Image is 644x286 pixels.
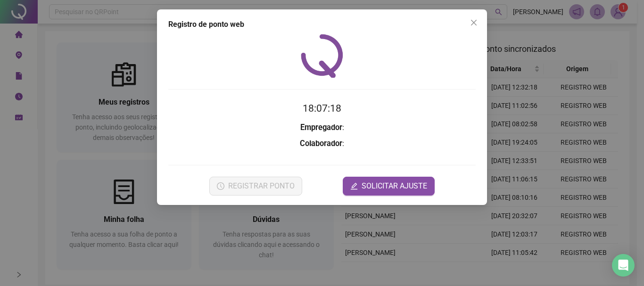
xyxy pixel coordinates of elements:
strong: Empregador [300,123,342,132]
span: edit [350,182,358,190]
h3: : [168,122,476,134]
div: Open Intercom Messenger [612,254,635,277]
time: 18:07:18 [303,103,341,114]
img: QRPoint [301,34,343,78]
span: SOLICITAR AJUSTE [362,180,427,192]
h3: : [168,138,476,150]
button: editSOLICITAR AJUSTE [343,177,435,196]
div: Registro de ponto web [168,19,476,30]
strong: Colaborador [300,139,342,148]
span: close [470,19,478,26]
button: REGISTRAR PONTO [209,177,302,196]
button: Close [466,15,481,30]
